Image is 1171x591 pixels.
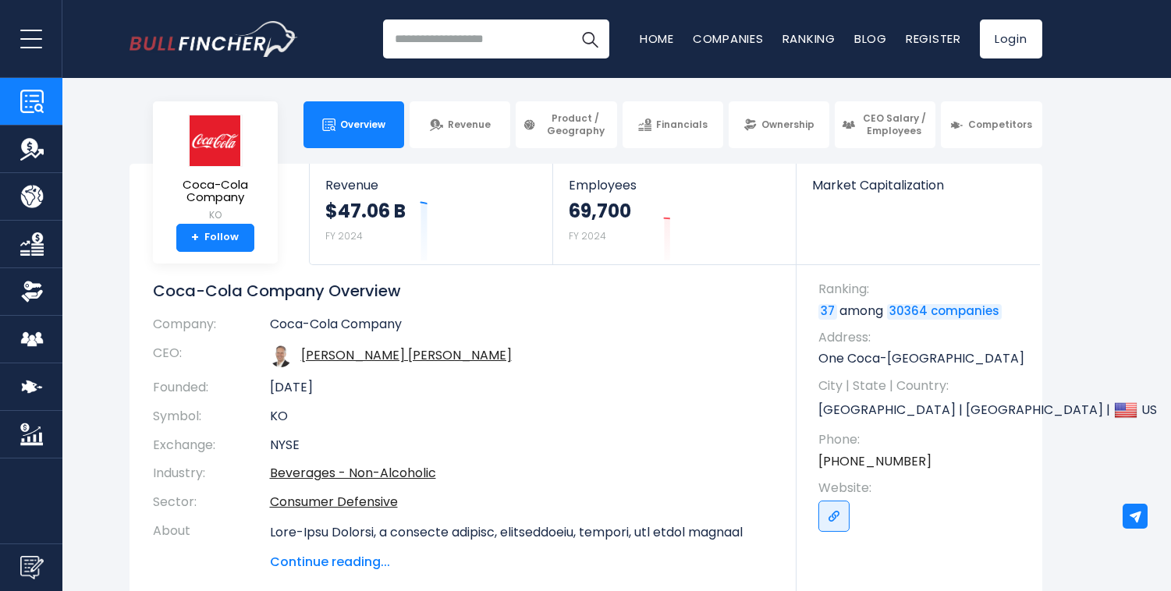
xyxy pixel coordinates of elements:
[782,30,836,47] a: Ranking
[980,19,1042,58] a: Login
[130,21,298,57] img: Bullfincher logo
[325,199,406,223] strong: $47.06 B
[835,101,935,148] a: CEO Salary / Employees
[165,179,265,204] span: Coca-Cola Company
[553,164,796,264] a: Employees 69,700 FY 2024
[153,317,270,339] th: Company:
[325,178,537,193] span: Revenue
[176,224,254,252] a: +Follow
[153,459,270,488] th: Industry:
[818,398,1027,422] p: [GEOGRAPHIC_DATA] | [GEOGRAPHIC_DATA] | US
[516,101,616,148] a: Product / Geography
[569,178,780,193] span: Employees
[640,30,674,47] a: Home
[448,119,491,131] span: Revenue
[270,464,436,482] a: Beverages - Non-Alcoholic
[854,30,887,47] a: Blog
[191,231,199,245] strong: +
[729,101,829,148] a: Ownership
[153,431,270,460] th: Exchange:
[270,373,773,402] td: [DATE]
[130,21,297,57] a: Go to homepage
[270,402,773,431] td: KO
[887,304,1002,320] a: 30364 companies
[569,199,631,223] strong: 69,700
[812,178,1024,193] span: Market Capitalization
[153,517,270,572] th: About
[623,101,723,148] a: Financials
[818,501,850,532] a: Go to link
[325,229,363,242] small: FY 2024
[941,101,1041,148] a: Competitors
[541,112,609,136] span: Product / Geography
[818,304,837,320] a: 37
[270,431,773,460] td: NYSE
[165,114,266,224] a: Coca-Cola Company KO
[20,280,44,303] img: Ownership
[270,317,773,339] td: Coca-Cola Company
[818,329,1027,346] span: Address:
[818,350,1027,367] p: One Coca-[GEOGRAPHIC_DATA]
[818,453,931,470] a: [PHONE_NUMBER]
[153,402,270,431] th: Symbol:
[153,281,773,301] h1: Coca-Cola Company Overview
[818,431,1027,448] span: Phone:
[270,345,292,367] img: james-quincey.jpg
[340,119,385,131] span: Overview
[570,19,609,58] button: Search
[818,377,1027,395] span: City | State | Country:
[968,119,1032,131] span: Competitors
[270,553,773,572] span: Continue reading...
[153,339,270,373] th: CEO:
[818,480,1027,497] span: Website:
[693,30,764,47] a: Companies
[153,373,270,402] th: Founded:
[303,101,404,148] a: Overview
[860,112,928,136] span: CEO Salary / Employees
[165,208,265,222] small: KO
[818,281,1027,298] span: Ranking:
[761,119,814,131] span: Ownership
[656,119,708,131] span: Financials
[153,488,270,517] th: Sector:
[818,303,1027,320] p: among
[906,30,961,47] a: Register
[410,101,510,148] a: Revenue
[301,346,512,364] a: ceo
[569,229,606,242] small: FY 2024
[797,164,1040,219] a: Market Capitalization
[270,493,398,511] a: Consumer Defensive
[310,164,552,264] a: Revenue $47.06 B FY 2024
